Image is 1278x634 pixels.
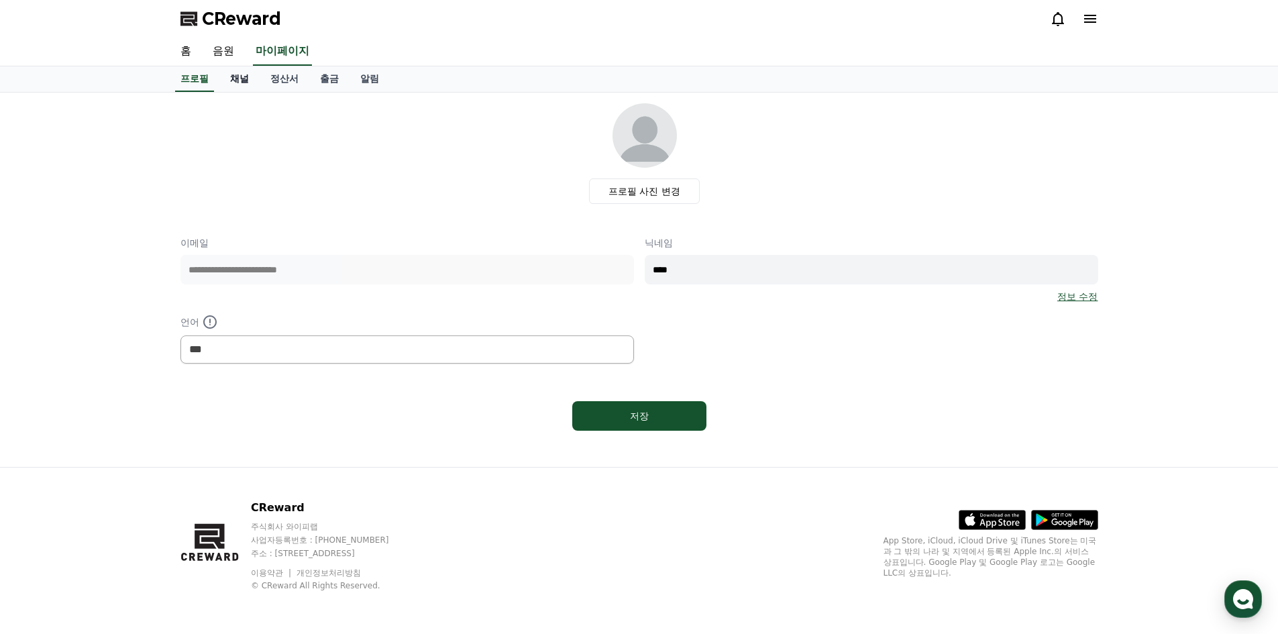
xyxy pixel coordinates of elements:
[207,445,223,456] span: 설정
[350,66,390,92] a: 알림
[251,500,415,516] p: CReward
[589,178,700,204] label: 프로필 사진 변경
[89,425,173,459] a: 대화
[251,521,415,532] p: 주식회사 와이피랩
[173,425,258,459] a: 설정
[884,535,1098,578] p: App Store, iCloud, iCloud Drive 및 iTunes Store는 미국과 그 밖의 나라 및 지역에서 등록된 Apple Inc.의 서비스 상표입니다. Goo...
[170,38,202,66] a: 홈
[202,8,281,30] span: CReward
[251,580,415,591] p: © CReward All Rights Reserved.
[251,568,293,578] a: 이용약관
[251,548,415,559] p: 주소 : [STREET_ADDRESS]
[297,568,361,578] a: 개인정보처리방침
[219,66,260,92] a: 채널
[175,66,214,92] a: 프로필
[180,236,634,250] p: 이메일
[1057,290,1098,303] a: 정보 수정
[251,535,415,545] p: 사업자등록번호 : [PHONE_NUMBER]
[180,314,634,330] p: 언어
[4,425,89,459] a: 홈
[260,66,309,92] a: 정산서
[202,38,245,66] a: 음원
[645,236,1098,250] p: 닉네임
[572,401,706,431] button: 저장
[123,446,139,457] span: 대화
[309,66,350,92] a: 출금
[42,445,50,456] span: 홈
[613,103,677,168] img: profile_image
[180,8,281,30] a: CReward
[599,409,680,423] div: 저장
[253,38,312,66] a: 마이페이지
